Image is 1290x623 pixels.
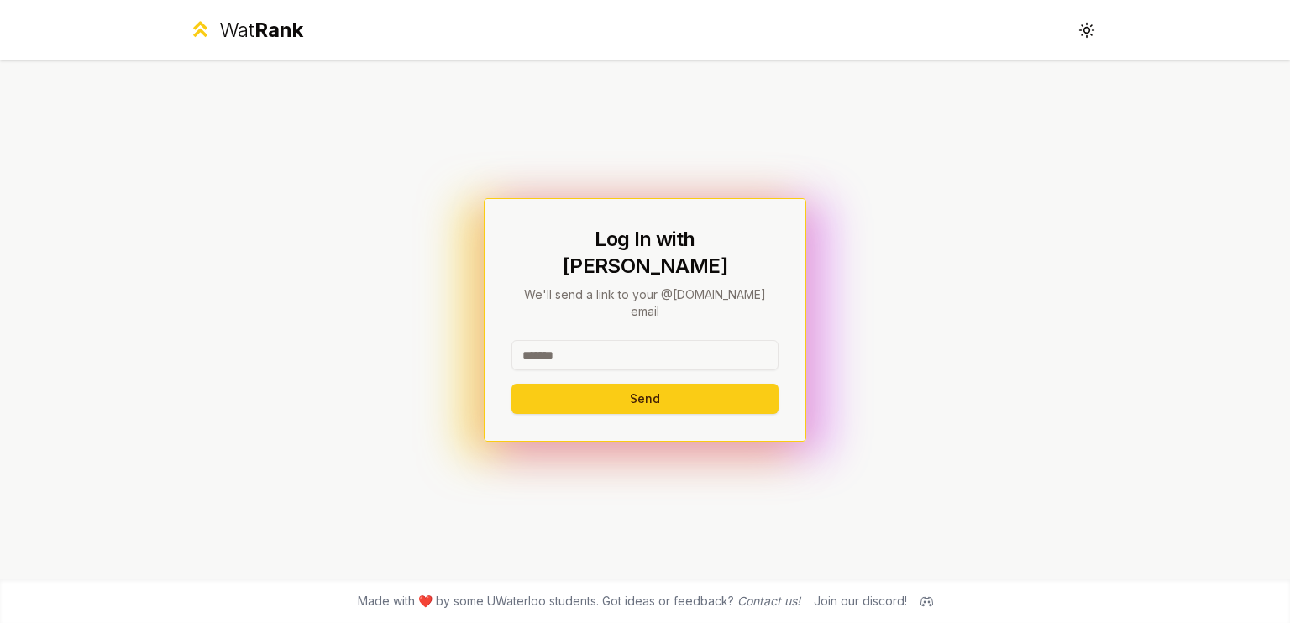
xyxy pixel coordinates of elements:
[219,17,303,44] div: Wat
[254,18,303,42] span: Rank
[511,384,779,414] button: Send
[358,593,800,610] span: Made with ❤️ by some UWaterloo students. Got ideas or feedback?
[188,17,303,44] a: WatRank
[737,594,800,608] a: Contact us!
[814,593,907,610] div: Join our discord!
[511,226,779,280] h1: Log In with [PERSON_NAME]
[511,286,779,320] p: We'll send a link to your @[DOMAIN_NAME] email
